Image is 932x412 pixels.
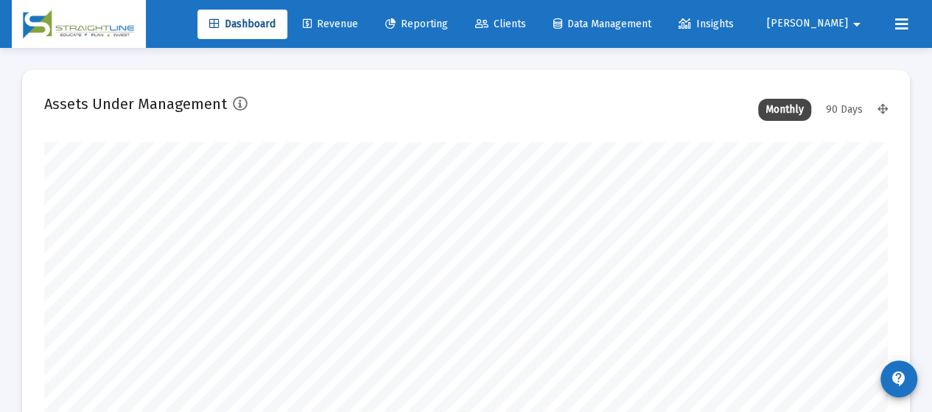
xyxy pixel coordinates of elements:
[197,10,287,39] a: Dashboard
[542,10,663,39] a: Data Management
[23,10,135,39] img: Dashboard
[475,18,526,30] span: Clients
[667,10,746,39] a: Insights
[553,18,651,30] span: Data Management
[291,10,370,39] a: Revenue
[819,99,870,121] div: 90 Days
[374,10,460,39] a: Reporting
[767,18,848,30] span: [PERSON_NAME]
[44,92,227,116] h2: Assets Under Management
[679,18,734,30] span: Insights
[848,10,866,39] mat-icon: arrow_drop_down
[749,9,883,38] button: [PERSON_NAME]
[303,18,358,30] span: Revenue
[890,370,908,388] mat-icon: contact_support
[463,10,538,39] a: Clients
[758,99,811,121] div: Monthly
[385,18,448,30] span: Reporting
[209,18,276,30] span: Dashboard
